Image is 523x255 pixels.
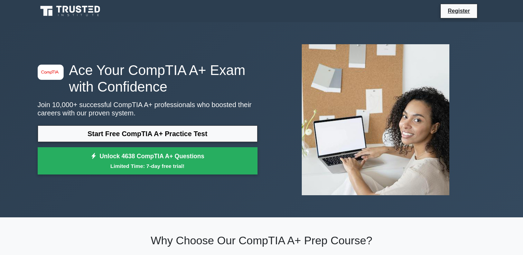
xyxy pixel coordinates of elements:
h1: Ace Your CompTIA A+ Exam with Confidence [38,62,258,95]
h2: Why Choose Our CompTIA A+ Prep Course? [38,234,486,247]
a: Start Free CompTIA A+ Practice Test [38,125,258,142]
a: Unlock 4638 CompTIA A+ QuestionsLimited Time: 7-day free trial! [38,147,258,175]
a: Register [443,7,474,15]
small: Limited Time: 7-day free trial! [46,162,249,170]
p: Join 10,000+ successful CompTIA A+ professionals who boosted their careers with our proven system. [38,101,258,117]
